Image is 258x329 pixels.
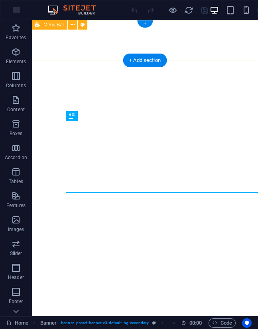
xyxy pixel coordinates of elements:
[5,154,27,161] p: Accordion
[152,321,156,325] i: This element is a customizable preset
[10,130,23,137] p: Boxes
[123,54,167,67] div: + Add section
[40,318,57,328] span: Click to select. Double-click to edit
[242,318,252,328] button: Usercentrics
[212,318,232,328] span: Code
[209,318,236,328] button: Code
[9,178,23,185] p: Tables
[60,318,149,328] span: . banner .preset-banner-v3-default .bg-secondary
[6,58,26,65] p: Elements
[9,298,23,305] p: Footer
[184,5,193,15] button: reload
[6,318,28,328] a: Click to cancel selection. Double-click to open Pages
[8,274,24,281] p: Header
[184,6,193,15] i: Reload page
[181,318,202,328] h6: Session time
[8,226,24,233] p: Images
[6,202,26,209] p: Features
[6,82,26,89] p: Columns
[40,318,181,328] nav: breadcrumb
[10,250,22,257] p: Slider
[43,22,64,27] span: Menu Bar
[7,106,25,113] p: Content
[137,20,153,28] div: +
[6,34,26,41] p: Favorites
[168,5,177,15] button: Click here to leave preview mode and continue editing
[46,5,106,15] img: Editor Logo
[195,320,196,326] span: :
[189,318,202,328] span: 00 00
